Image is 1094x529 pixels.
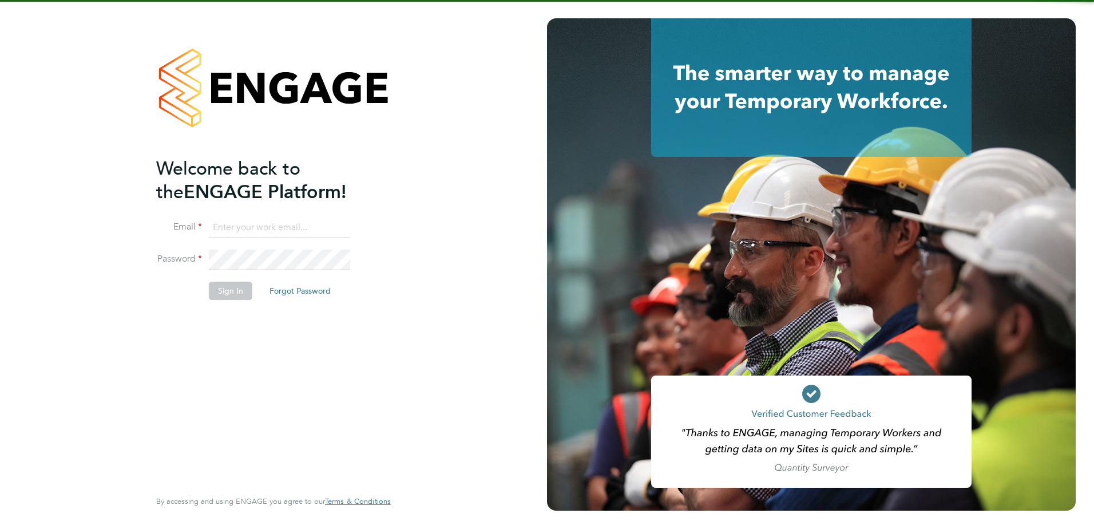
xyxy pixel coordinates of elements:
[156,157,379,204] h2: ENGAGE Platform!
[156,157,300,203] span: Welcome back to the
[156,496,391,506] span: By accessing and using ENGAGE you agree to our
[209,218,350,238] input: Enter your work email...
[325,497,391,506] a: Terms & Conditions
[156,253,202,265] label: Password
[209,282,252,300] button: Sign In
[156,221,202,233] label: Email
[260,282,340,300] button: Forgot Password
